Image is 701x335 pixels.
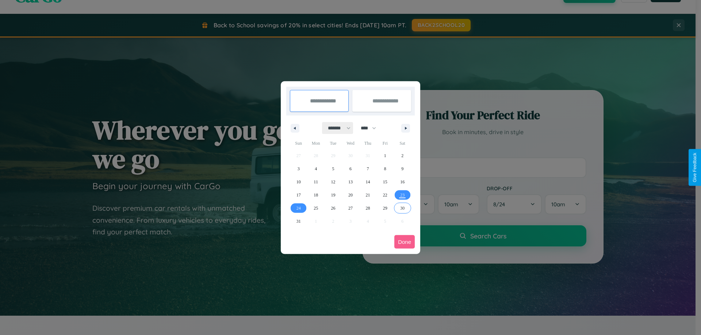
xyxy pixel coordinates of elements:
[290,188,307,202] button: 17
[376,149,394,162] button: 1
[325,162,342,175] button: 5
[342,175,359,188] button: 13
[376,188,394,202] button: 22
[296,175,301,188] span: 10
[400,188,405,202] span: 23
[384,162,386,175] span: 8
[365,202,370,215] span: 28
[383,188,387,202] span: 22
[314,202,318,215] span: 25
[401,162,403,175] span: 9
[331,175,336,188] span: 12
[342,202,359,215] button: 27
[325,188,342,202] button: 19
[394,175,411,188] button: 16
[376,175,394,188] button: 15
[298,162,300,175] span: 3
[348,202,353,215] span: 27
[296,215,301,228] span: 31
[367,162,369,175] span: 7
[376,202,394,215] button: 29
[359,137,376,149] span: Thu
[342,137,359,149] span: Wed
[331,202,336,215] span: 26
[383,202,387,215] span: 29
[365,175,370,188] span: 14
[365,188,370,202] span: 21
[376,162,394,175] button: 8
[290,162,307,175] button: 3
[394,149,411,162] button: 2
[400,202,405,215] span: 30
[400,175,405,188] span: 16
[401,149,403,162] span: 2
[315,162,317,175] span: 4
[349,162,352,175] span: 6
[383,175,387,188] span: 15
[325,137,342,149] span: Tue
[394,162,411,175] button: 9
[325,202,342,215] button: 26
[359,202,376,215] button: 28
[307,202,324,215] button: 25
[307,188,324,202] button: 18
[359,188,376,202] button: 21
[307,137,324,149] span: Mon
[394,137,411,149] span: Sat
[332,162,334,175] span: 5
[348,175,353,188] span: 13
[394,188,411,202] button: 23
[692,153,697,182] div: Give Feedback
[307,162,324,175] button: 4
[376,137,394,149] span: Fri
[296,188,301,202] span: 17
[394,202,411,215] button: 30
[290,215,307,228] button: 31
[325,175,342,188] button: 12
[314,175,318,188] span: 11
[342,162,359,175] button: 6
[342,188,359,202] button: 20
[314,188,318,202] span: 18
[348,188,353,202] span: 20
[290,202,307,215] button: 24
[296,202,301,215] span: 24
[359,175,376,188] button: 14
[359,162,376,175] button: 7
[290,137,307,149] span: Sun
[307,175,324,188] button: 11
[290,175,307,188] button: 10
[384,149,386,162] span: 1
[394,235,415,249] button: Done
[331,188,336,202] span: 19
